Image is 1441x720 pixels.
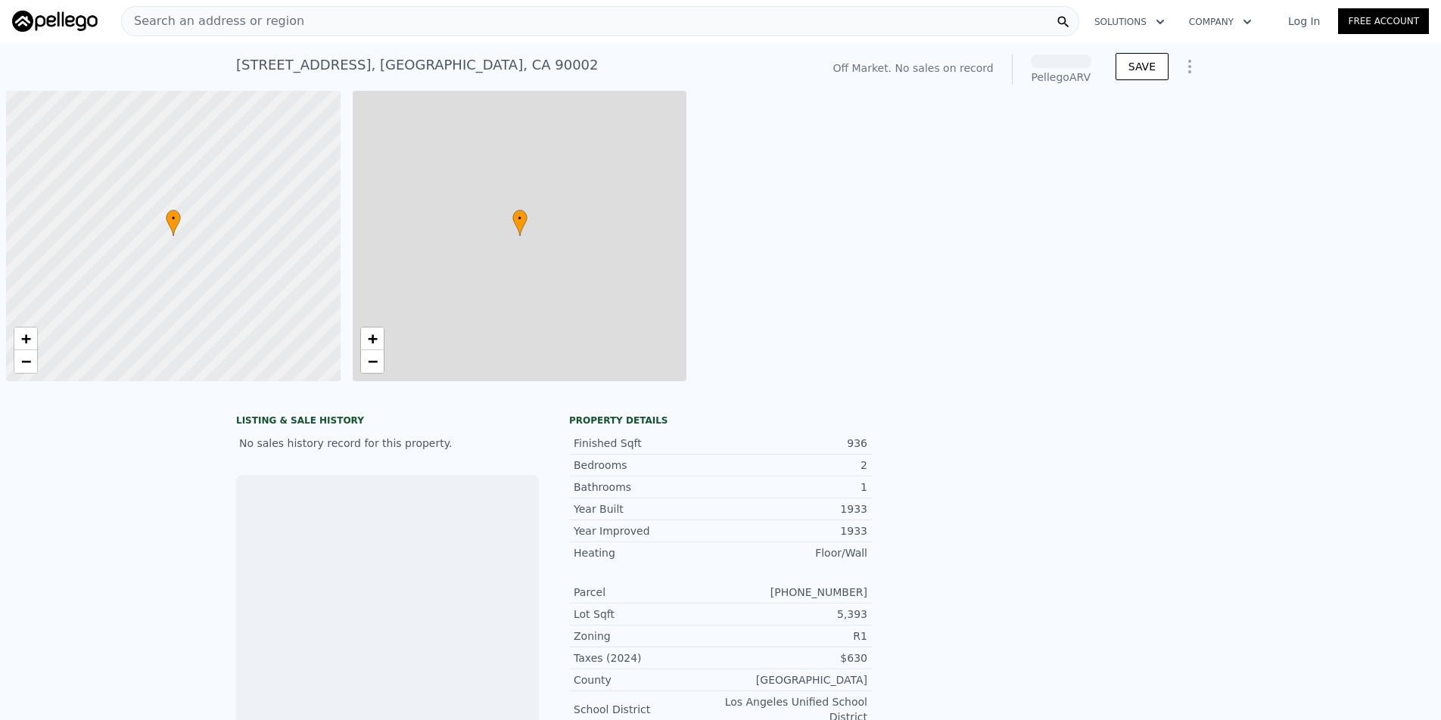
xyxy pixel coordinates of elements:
a: Free Account [1338,8,1429,34]
span: − [367,352,377,371]
div: $630 [720,650,867,666]
div: • [166,209,181,236]
div: 2 [720,458,867,473]
div: School District [574,702,720,717]
a: Log In [1270,14,1338,29]
div: Finished Sqft [574,436,720,451]
div: Parcel [574,585,720,600]
span: − [21,352,31,371]
div: 936 [720,436,867,451]
div: [STREET_ADDRESS] , [GEOGRAPHIC_DATA] , CA 90002 [236,54,599,76]
a: Zoom out [361,350,384,373]
div: • [512,209,528,236]
div: Year Built [574,501,720,517]
button: Solutions [1082,8,1177,36]
span: + [367,329,377,348]
span: • [512,212,528,225]
div: Taxes (2024) [574,650,720,666]
a: Zoom in [361,327,384,350]
div: LISTING & SALE HISTORY [236,414,539,430]
span: Search an address or region [122,12,304,30]
div: Heating [574,545,720,560]
div: Bathrooms [574,479,720,495]
a: Zoom in [14,327,37,350]
div: Off Market. No sales on record [833,61,993,76]
div: Floor/Wall [720,545,867,560]
div: [PHONE_NUMBER] [720,585,867,600]
img: Pellego [12,11,98,32]
div: 1 [720,479,867,495]
div: 5,393 [720,607,867,622]
button: Show Options [1175,51,1205,82]
div: 1933 [720,523,867,538]
div: Pellego ARV [1031,70,1091,85]
div: Bedrooms [574,458,720,473]
div: Property details [569,414,872,427]
a: Zoom out [14,350,37,373]
div: Lot Sqft [574,607,720,622]
span: • [166,212,181,225]
button: Company [1177,8,1264,36]
div: Zoning [574,628,720,644]
div: No sales history record for this property. [236,430,539,457]
div: Year Improved [574,523,720,538]
div: R1 [720,628,867,644]
div: [GEOGRAPHIC_DATA] [720,672,867,687]
span: + [21,329,31,348]
button: SAVE [1116,53,1169,80]
div: 1933 [720,501,867,517]
div: County [574,672,720,687]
